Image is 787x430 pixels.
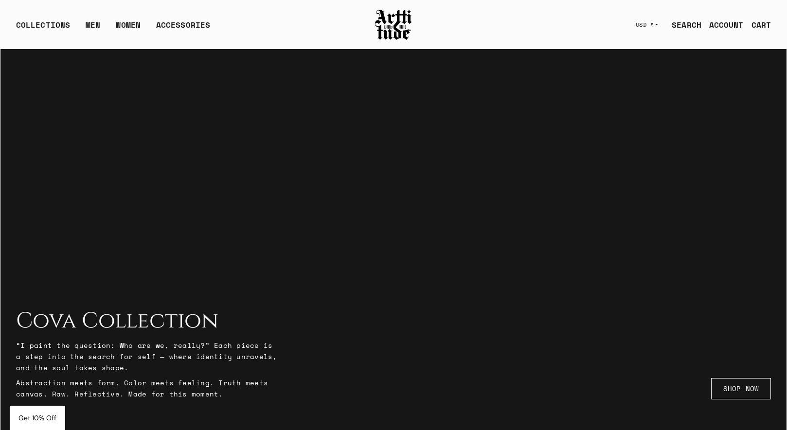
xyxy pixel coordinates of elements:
[636,21,654,29] span: USD $
[10,406,65,430] div: Get 10% Off
[374,8,413,41] img: Arttitude
[664,15,701,34] a: SEARCH
[18,413,56,422] span: Get 10% Off
[86,19,100,38] a: MEN
[8,19,218,38] ul: Main navigation
[701,15,744,34] a: ACCOUNT
[16,19,70,38] div: COLLECTIONS
[630,14,664,35] button: USD $
[16,340,279,373] p: “I paint the question: Who are we, really?” Each piece is a step into the search for self — where...
[116,19,141,38] a: WOMEN
[16,309,279,334] h2: Cova Collection
[711,378,771,399] a: SHOP NOW
[751,19,771,31] div: CART
[16,377,279,399] p: Abstraction meets form. Color meets feeling. Truth meets canvas. Raw. Reflective. Made for this m...
[156,19,210,38] div: ACCESSORIES
[744,15,771,34] a: Open cart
